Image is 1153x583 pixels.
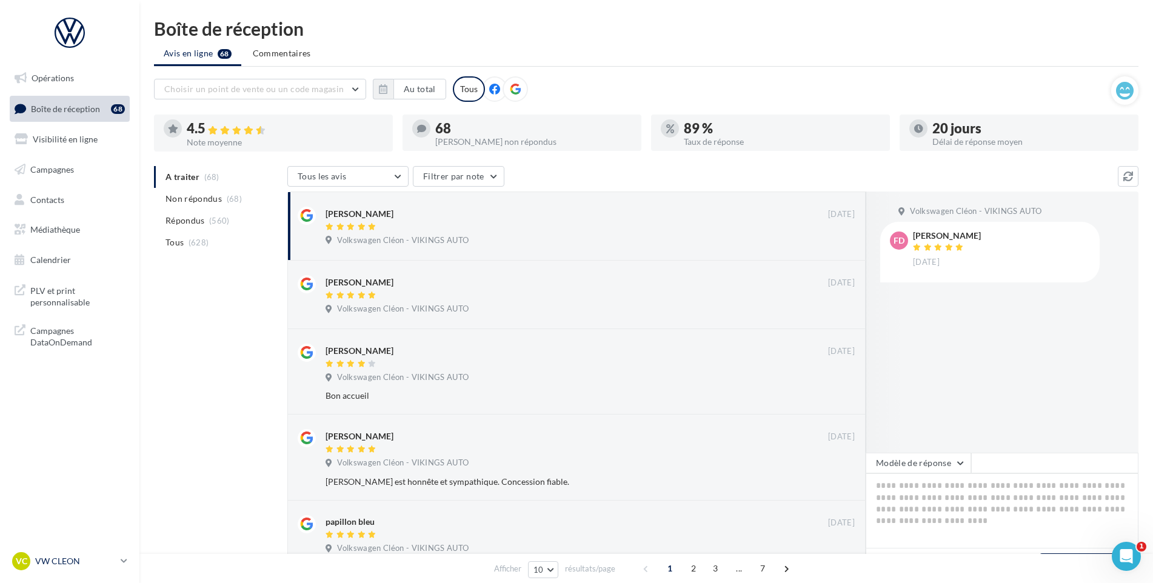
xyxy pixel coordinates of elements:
span: 3 [706,559,725,578]
a: Visibilité en ligne [7,127,132,152]
div: Bon accueil [326,390,776,402]
div: papillon bleu [326,516,375,528]
a: Boîte de réception68 [7,96,132,122]
span: (628) [189,238,209,247]
a: PLV et print personnalisable [7,278,132,313]
div: 68 [435,122,632,135]
span: Volkswagen Cléon - VIKINGS AUTO [337,372,469,383]
span: 1 [1137,542,1146,551]
span: 7 [753,559,772,578]
span: VC [16,555,27,567]
button: Tous les avis [287,166,409,187]
span: Non répondus [165,193,222,205]
div: [PERSON_NAME] [326,208,393,220]
span: (560) [209,216,230,225]
a: Contacts [7,187,132,213]
div: [PERSON_NAME] [913,232,981,240]
span: Campagnes [30,164,74,175]
div: Délai de réponse moyen [932,138,1129,146]
div: Taux de réponse [684,138,880,146]
div: Boîte de réception [154,19,1138,38]
a: Médiathèque [7,217,132,242]
div: [PERSON_NAME] est honnête et sympathique. Concession fiable. [326,476,776,488]
button: Filtrer par note [413,166,504,187]
span: Opérations [32,73,74,83]
span: Boîte de réception [31,103,100,113]
div: Note moyenne [187,138,383,147]
span: résultats/page [565,563,615,575]
iframe: Intercom live chat [1112,542,1141,571]
button: 10 [528,561,559,578]
div: 89 % [684,122,880,135]
span: Visibilité en ligne [33,134,98,144]
div: 68 [111,104,125,114]
a: Opérations [7,65,132,91]
span: PLV et print personnalisable [30,282,125,308]
span: 2 [684,559,703,578]
button: Choisir un point de vente ou un code magasin [154,79,366,99]
span: Volkswagen Cléon - VIKINGS AUTO [337,235,469,246]
span: [DATE] [828,209,855,220]
div: 4.5 [187,122,383,136]
a: Campagnes DataOnDemand [7,318,132,353]
a: Campagnes [7,157,132,182]
button: Au total [373,79,446,99]
span: ... [729,559,749,578]
button: Modèle de réponse [866,453,971,473]
p: VW CLEON [35,555,116,567]
span: Campagnes DataOnDemand [30,322,125,348]
div: Tous [453,76,485,102]
a: Calendrier [7,247,132,273]
span: Tous les avis [298,171,347,181]
span: 1 [660,559,680,578]
div: [PERSON_NAME] [326,430,393,442]
span: [DATE] [828,278,855,288]
span: [DATE] [828,518,855,528]
span: [DATE] [828,346,855,357]
span: Répondus [165,215,205,227]
div: [PERSON_NAME] [326,345,393,357]
span: Calendrier [30,255,71,265]
span: Commentaires [253,47,311,59]
div: [PERSON_NAME] non répondus [435,138,632,146]
button: Au total [393,79,446,99]
div: 20 jours [932,122,1129,135]
span: 10 [533,565,544,575]
span: Volkswagen Cléon - VIKINGS AUTO [337,458,469,468]
span: Fd [894,235,904,247]
span: Choisir un point de vente ou un code magasin [164,84,344,94]
span: [DATE] [913,257,940,268]
span: Tous [165,236,184,248]
span: Volkswagen Cléon - VIKINGS AUTO [910,206,1041,217]
span: Afficher [494,563,521,575]
span: Médiathèque [30,224,80,235]
span: (68) [227,194,242,204]
span: Volkswagen Cléon - VIKINGS AUTO [337,304,469,315]
a: VC VW CLEON [10,550,130,573]
div: [PERSON_NAME] [326,276,393,288]
span: [DATE] [828,431,855,442]
span: Contacts [30,194,64,204]
span: Volkswagen Cléon - VIKINGS AUTO [337,543,469,554]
